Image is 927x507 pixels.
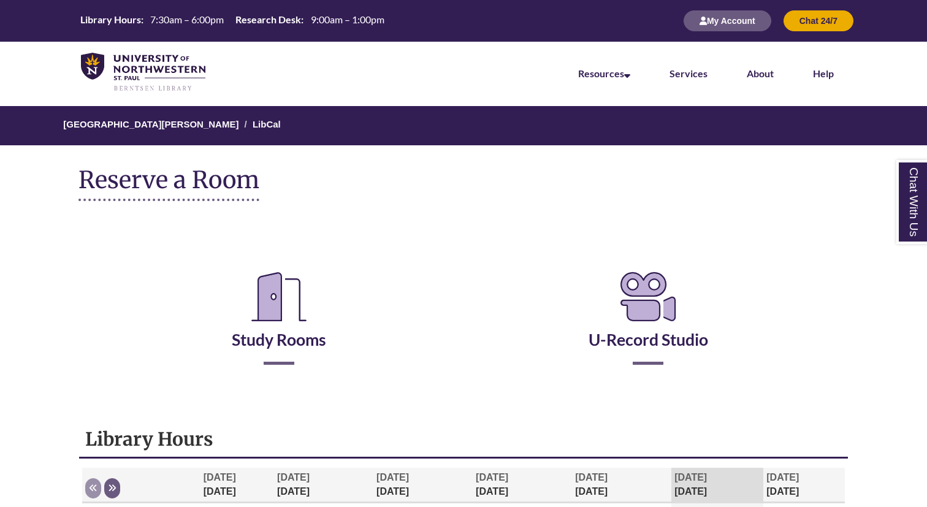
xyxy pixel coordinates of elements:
[78,106,848,145] nav: Breadcrumb
[274,468,373,503] th: [DATE]
[671,468,763,503] th: [DATE]
[150,13,224,25] span: 7:30am – 6:00pm
[81,53,205,92] img: UNWSP Library Logo
[684,15,771,26] a: My Account
[684,10,771,31] button: My Account
[277,472,310,482] span: [DATE]
[589,299,708,349] a: U-Record Studio
[204,472,236,482] span: [DATE]
[473,468,572,503] th: [DATE]
[763,468,844,503] th: [DATE]
[63,119,238,129] a: [GEOGRAPHIC_DATA][PERSON_NAME]
[766,472,799,482] span: [DATE]
[747,67,774,79] a: About
[674,472,707,482] span: [DATE]
[572,468,671,503] th: [DATE]
[376,472,409,482] span: [DATE]
[575,472,608,482] span: [DATE]
[813,67,834,79] a: Help
[253,119,281,129] a: LibCal
[200,468,274,503] th: [DATE]
[232,299,326,349] a: Study Rooms
[104,478,120,498] button: Next week
[784,15,853,26] a: Chat 24/7
[75,13,389,29] a: Hours Today
[373,468,473,503] th: [DATE]
[75,13,389,28] table: Hours Today
[75,13,145,26] th: Library Hours:
[311,13,384,25] span: 9:00am – 1:00pm
[669,67,708,79] a: Services
[85,427,841,451] h1: Library Hours
[231,13,305,26] th: Research Desk:
[85,478,101,498] button: Previous week
[476,472,508,482] span: [DATE]
[78,232,848,401] div: Reserve a Room
[78,167,259,201] h1: Reserve a Room
[784,10,853,31] button: Chat 24/7
[578,67,630,79] a: Resources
